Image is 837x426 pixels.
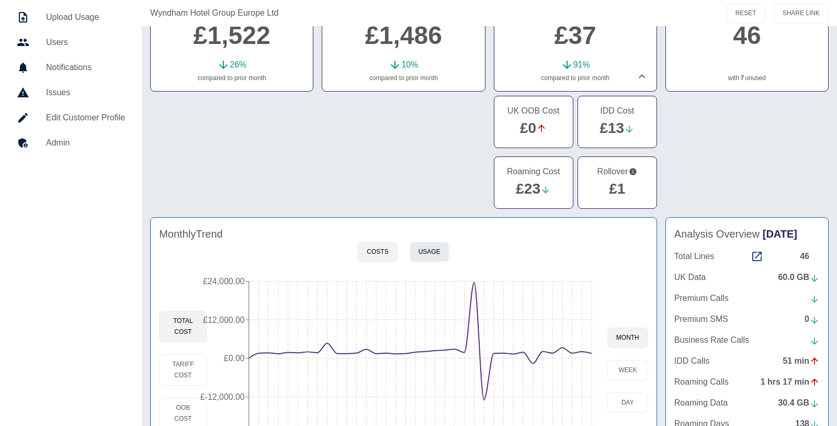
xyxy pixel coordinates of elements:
[674,292,820,305] a: Premium Calls
[46,137,125,149] h5: Admin
[230,59,246,71] p: 26 %
[674,313,820,326] a: Premium SMS0
[674,313,728,326] p: Premium SMS
[778,397,820,409] div: 30.4 GB
[365,21,442,49] a: £1,486
[607,393,648,413] button: day
[600,120,624,136] a: £13
[331,73,476,83] p: compared to prior month
[761,376,820,388] div: 1 hrs 17 min
[763,228,797,240] span: [DATE]
[609,181,625,197] a: £1
[674,334,749,346] p: Business Rate Calls
[46,36,125,49] h5: Users
[629,165,637,178] svg: Costs from usage that is outside the selected date range but still billed in your invoice. These ...
[674,355,710,367] p: IDD Calls
[674,271,820,284] a: UK Data60.0 GB
[200,393,244,401] tspan: £-12,000.00
[159,73,304,83] p: compared to prior month
[401,59,418,71] p: 10 %
[507,165,560,178] h5: Roaming Cost
[507,105,560,117] h5: UK OOB Cost
[159,354,207,386] button: Tariff Cost
[8,30,133,55] a: Users
[46,61,125,74] h5: Notifications
[674,334,820,346] a: Business Rate Calls
[358,242,397,262] button: Costs
[674,397,728,409] p: Roaming Data
[674,250,715,263] p: Total Lines
[46,111,125,124] h5: Edit Customer Profile
[159,226,223,242] h4: Monthly Trend
[674,376,729,388] p: Roaming Calls
[674,292,729,305] p: Premium Calls
[150,7,278,19] a: Wyndham Hotel Group Europe Ltd
[733,21,761,49] a: 46
[8,105,133,130] a: Edit Customer Profile
[674,355,820,367] a: IDD Calls51 min
[203,277,245,286] tspan: £24,000.00
[46,86,125,99] h5: Issues
[8,130,133,155] a: Admin
[674,250,820,263] a: Total Lines46
[410,242,449,262] button: Usage
[674,226,820,242] h4: Analysis Overview
[607,328,648,348] button: month
[597,165,637,178] h5: Rollover
[8,55,133,80] a: Notifications
[203,316,245,324] tspan: £12,000.00
[194,21,270,49] a: £1,522
[783,355,820,367] div: 51 min
[607,360,648,380] button: week
[674,376,820,388] a: Roaming Calls1 hrs 17 min
[774,4,829,23] button: SHARE LINK
[800,250,820,263] div: 46
[520,120,536,136] a: £0
[516,181,540,197] a: £23
[600,105,634,117] h5: IDD Cost
[741,73,744,83] a: 7
[159,311,207,342] button: Total Cost
[8,80,133,105] a: Issues
[727,4,765,23] button: RESET
[805,313,820,326] div: 0
[555,21,596,49] a: £37
[46,11,125,24] h5: Upload Usage
[778,271,820,284] div: 60.0 GB
[674,271,706,284] p: UK Data
[674,397,820,409] a: Roaming Data30.4 GB
[573,59,590,71] p: 91 %
[8,5,133,30] a: Upload Usage
[674,73,820,83] p: with unused
[224,354,245,363] tspan: £0.00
